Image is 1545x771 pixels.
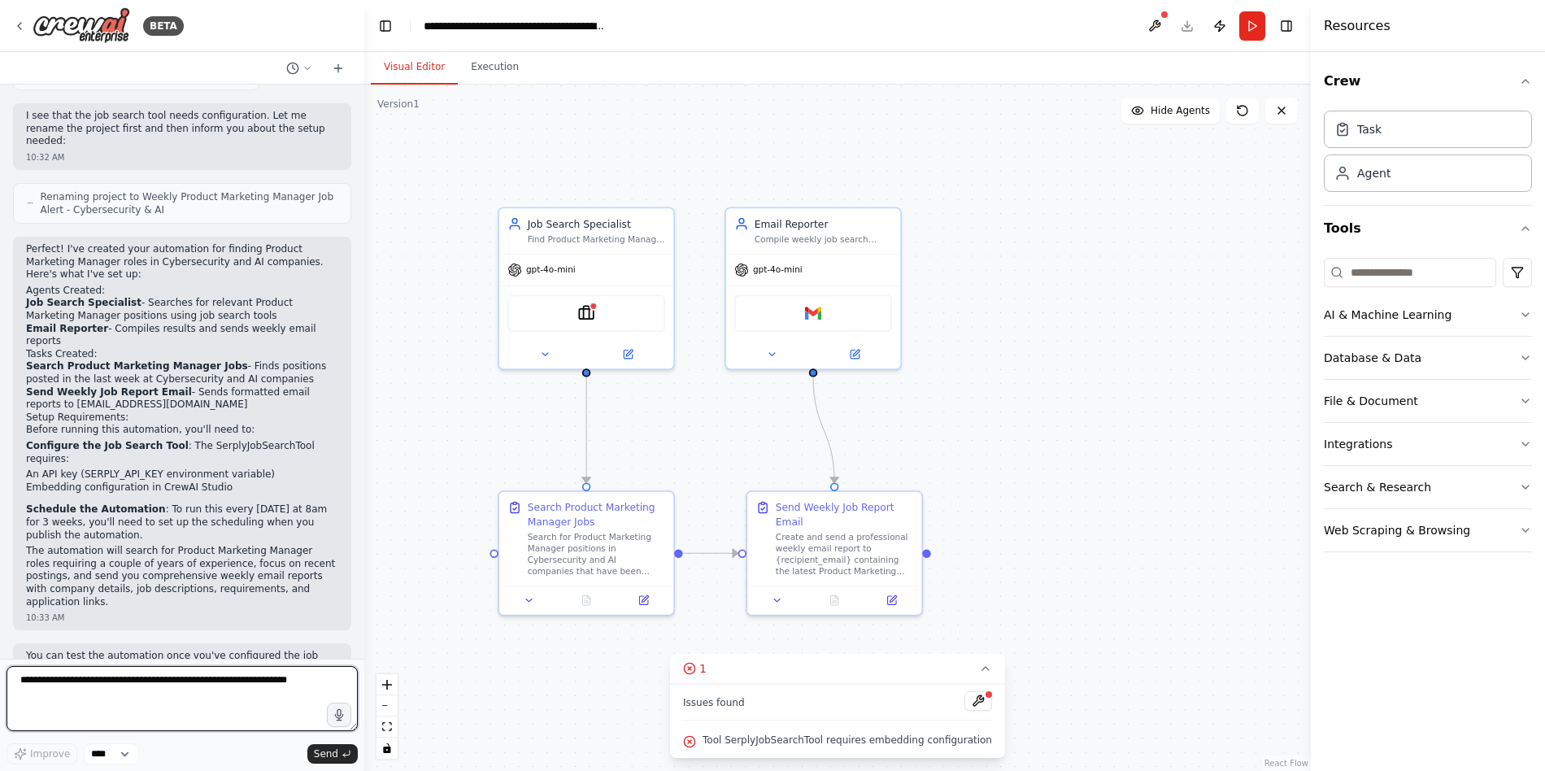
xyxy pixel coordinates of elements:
div: Create and send a professional weekly email report to {recipient_email} containing the latest Pro... [776,532,913,577]
button: Hide left sidebar [374,15,397,37]
strong: Email Reporter [26,323,108,334]
strong: Send Weekly Job Report Email [26,386,192,398]
button: No output available [556,592,616,609]
button: Hide Agents [1121,98,1220,124]
div: Tools [1324,251,1532,565]
p: I see that the job search tool needs configuration. Let me rename the project first and then info... [26,110,338,148]
button: Hide right sidebar [1275,15,1298,37]
span: gpt-4o-mini [753,264,803,276]
div: Crew [1324,104,1532,205]
button: Switch to previous chat [280,59,319,78]
img: Gmail [805,305,822,322]
div: Compile weekly job search results into a professional email report and send it to {recipient_emai... [755,234,892,246]
p: : To run this every [DATE] at 8am for 3 weeks, you'll need to set up the scheduling when you publ... [26,503,338,542]
li: An API key (SERPLY_API_KEY environment variable) [26,468,338,481]
div: Version 1 [377,98,420,111]
button: Database & Data [1324,337,1532,379]
g: Edge from 4658468d-0cc3-4c99-b2d1-203608114a2f to c01b605b-eaaf-4b78-b585-9a7adaf41070 [683,547,738,560]
a: React Flow attribution [1264,759,1308,768]
div: Search Product Marketing Manager Jobs [528,500,665,529]
button: Search & Research [1324,466,1532,508]
h2: Tasks Created: [26,348,338,361]
img: Logo [33,7,130,44]
span: Issues found [683,696,745,709]
button: zoom in [376,674,398,695]
button: Web Scraping & Browsing [1324,509,1532,551]
p: The automation will search for Product Marketing Manager roles requiring a couple of years of exp... [26,545,338,608]
button: Start a new chat [325,59,351,78]
button: Tools [1324,206,1532,251]
div: Job Search Specialist [528,217,665,231]
li: - Compiles results and sends weekly email reports [26,323,338,348]
button: AI & Machine Learning [1324,294,1532,336]
button: File & Document [1324,380,1532,422]
div: Email ReporterCompile weekly job search results into a professional email report and send it to {... [725,207,902,370]
span: Hide Agents [1151,104,1210,117]
div: Job Search SpecialistFind Product Marketing Manager positions in Cybersecurity and AI companies t... [498,207,675,370]
span: 1 [699,660,707,677]
strong: Configure the Job Search Tool [26,440,189,451]
h2: Setup Requirements: [26,412,338,425]
button: Open in side panel [815,346,895,363]
img: SerplyJobSearchTool [578,305,595,322]
button: Send [307,744,358,764]
span: gpt-4o-mini [526,264,576,276]
div: BETA [143,16,184,36]
p: : The SerplyJobSearchTool requires: [26,440,338,465]
h4: Resources [1324,16,1390,36]
p: You can test the automation once you've configured the job search tool. The system will guide you... [26,650,338,688]
div: 10:32 AM [26,151,338,163]
li: - Searches for relevant Product Marketing Manager positions using job search tools [26,297,338,322]
button: Integrations [1324,423,1532,465]
div: Search for Product Marketing Manager positions in Cybersecurity and AI companies that have been p... [528,532,665,577]
button: fit view [376,717,398,738]
button: Execution [458,50,532,85]
div: Search Product Marketing Manager JobsSearch for Product Marketing Manager positions in Cybersecur... [498,490,675,616]
span: Improve [30,747,70,760]
button: No output available [804,592,864,609]
button: Open in side panel [619,592,668,609]
div: Send Weekly Job Report EmailCreate and send a professional weekly email report to {recipient_emai... [746,490,923,616]
span: Renaming project to Weekly Product Marketing Manager Job Alert - Cybersecurity & AI [40,190,337,216]
button: zoom out [376,695,398,717]
button: Visual Editor [371,50,458,85]
button: Improve [7,743,77,764]
strong: Search Product Marketing Manager Jobs [26,360,248,372]
strong: Job Search Specialist [26,297,141,308]
div: Find Product Marketing Manager positions in Cybersecurity and AI companies that require {experien... [528,234,665,246]
g: Edge from 77366a58-744f-4f11-afe3-27e3e6773163 to 4658468d-0cc3-4c99-b2d1-203608114a2f [579,377,593,483]
p: Perfect! I've created your automation for finding Product Marketing Manager roles in Cybersecurit... [26,243,338,281]
div: 10:33 AM [26,612,338,624]
li: - Finds positions posted in the last week at Cybersecurity and AI companies [26,360,338,385]
button: Crew [1324,59,1532,104]
button: Click to speak your automation idea [327,703,351,727]
button: Open in side panel [868,592,916,609]
button: toggle interactivity [376,738,398,759]
p: Before running this automation, you'll need to: [26,424,338,437]
strong: Schedule the Automation [26,503,166,515]
div: Agent [1357,165,1390,181]
div: Email Reporter [755,217,892,231]
nav: breadcrumb [424,18,607,34]
li: - Sends formatted email reports to [EMAIL_ADDRESS][DOMAIN_NAME] [26,386,338,412]
button: 1 [670,654,1005,684]
h2: Agents Created: [26,285,338,298]
div: Task [1357,121,1382,137]
span: Tool SerplyJobSearchTool requires embedding configuration [703,734,992,747]
div: Send Weekly Job Report Email [776,500,913,529]
div: React Flow controls [376,674,398,759]
span: Send [314,747,338,760]
li: Embedding configuration in CrewAI Studio [26,481,338,494]
g: Edge from 80cf8fb2-4c2e-4d43-b736-1befd327d5b7 to c01b605b-eaaf-4b78-b585-9a7adaf41070 [806,377,842,483]
button: Open in side panel [588,346,668,363]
